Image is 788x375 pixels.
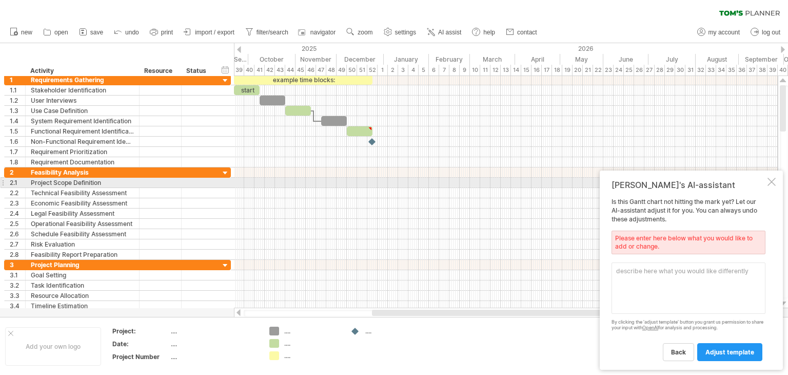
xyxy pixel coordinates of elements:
div: Feasibility Report Preparation [31,250,134,259]
div: 43 [275,65,285,76]
span: settings [395,29,416,36]
div: 21 [583,65,593,76]
div: 24 [614,65,624,76]
div: 44 [285,65,295,76]
div: 1.1 [10,85,25,95]
div: 2.1 [10,178,25,188]
div: Activity [30,66,133,76]
span: import / export [195,29,234,36]
div: 33 [706,65,716,76]
a: filter/search [243,26,291,39]
div: 31 [685,65,696,76]
a: AI assist [424,26,464,39]
div: 40 [778,65,788,76]
a: print [147,26,176,39]
div: [PERSON_NAME]'s AI-assistant [612,180,765,190]
div: 38 [757,65,767,76]
div: 1.4 [10,116,25,126]
div: 36 [737,65,747,76]
div: Project Number [112,352,169,361]
div: Requirement Prioritization [31,147,134,157]
div: .... [171,340,257,348]
a: settings [381,26,419,39]
div: Functional Requirement Identification [31,126,134,136]
div: Operational Feasibility Assessment [31,219,134,229]
div: .... [365,327,421,335]
div: Economic Feasibility Assessment [31,198,134,208]
span: zoom [358,29,372,36]
div: 1.3 [10,106,25,116]
a: help [469,26,498,39]
div: Resource [144,66,175,76]
div: 1 [10,75,25,85]
div: 30 [675,65,685,76]
div: March 2026 [470,54,515,65]
div: 13 [501,65,511,76]
div: Status [186,66,209,76]
span: open [54,29,68,36]
div: 3.1 [10,270,25,280]
a: OpenAI [642,325,658,330]
div: Requirements Gathering [31,75,134,85]
div: 3.3 [10,291,25,301]
div: Date: [112,340,169,348]
div: 6 [429,65,439,76]
div: 51 [357,65,367,76]
div: 42 [265,65,275,76]
span: back [671,348,686,356]
div: 20 [573,65,583,76]
div: April 2026 [515,54,560,65]
span: save [90,29,103,36]
div: 3 [398,65,408,76]
div: May 2026 [560,54,603,65]
div: 1.2 [10,96,25,105]
div: 45 [295,65,306,76]
span: new [21,29,32,36]
div: .... [284,327,340,335]
div: February 2026 [429,54,470,65]
div: Is this Gantt chart not hitting the mark yet? Let our AI-assistant adjust it for you. You can alw... [612,198,765,361]
a: my account [695,26,743,39]
a: undo [111,26,142,39]
a: back [663,343,694,361]
div: 2.4 [10,209,25,218]
div: Project Scope Definition [31,178,134,188]
div: 47 [316,65,326,76]
div: July 2026 [648,54,696,65]
div: 17 [542,65,552,76]
div: start [234,85,260,95]
span: contact [517,29,537,36]
span: navigator [310,29,336,36]
span: undo [125,29,139,36]
div: August 2026 [696,54,739,65]
div: 29 [665,65,675,76]
div: Schedule Feasibility Assessment [31,229,134,239]
span: filter/search [257,29,288,36]
div: System Requirement Identification [31,116,134,126]
div: User Interviews [31,96,134,105]
div: 46 [306,65,316,76]
div: 2.8 [10,250,25,259]
div: Legal Feasibility Assessment [31,209,134,218]
div: 16 [531,65,542,76]
div: 1.5 [10,126,25,136]
div: 11 [480,65,490,76]
div: 3 [10,260,25,270]
div: 22 [593,65,603,76]
div: October 2025 [248,54,295,65]
div: Risk Evaluation [31,239,134,249]
a: new [7,26,35,39]
div: .... [171,352,257,361]
div: Stakeholder Identification [31,85,134,95]
div: 35 [726,65,737,76]
a: save [76,26,106,39]
span: AI assist [438,29,461,36]
div: By clicking the 'adjust template' button you grant us permission to share your input with for ana... [612,320,765,331]
div: 3.2 [10,280,25,290]
div: 12 [490,65,501,76]
a: zoom [344,26,376,39]
div: Feasibility Analysis [31,167,134,177]
div: 2.5 [10,219,25,229]
div: 1.6 [10,137,25,146]
div: 19 [562,65,573,76]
